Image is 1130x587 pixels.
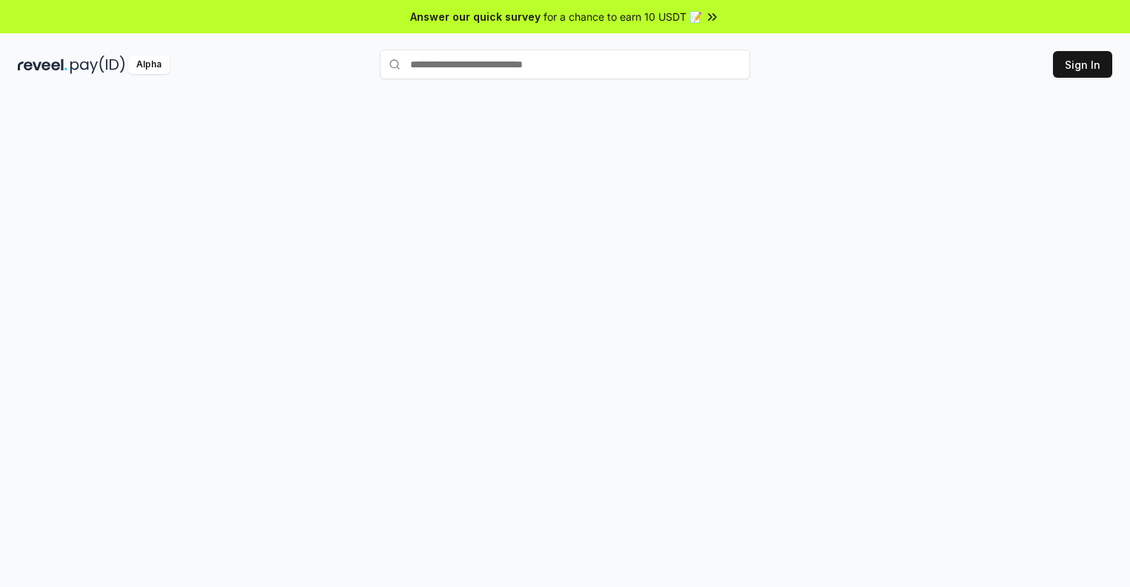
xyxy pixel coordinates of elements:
[128,56,170,74] div: Alpha
[18,56,67,74] img: reveel_dark
[410,9,541,24] span: Answer our quick survey
[70,56,125,74] img: pay_id
[1053,51,1112,78] button: Sign In
[544,9,702,24] span: for a chance to earn 10 USDT 📝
